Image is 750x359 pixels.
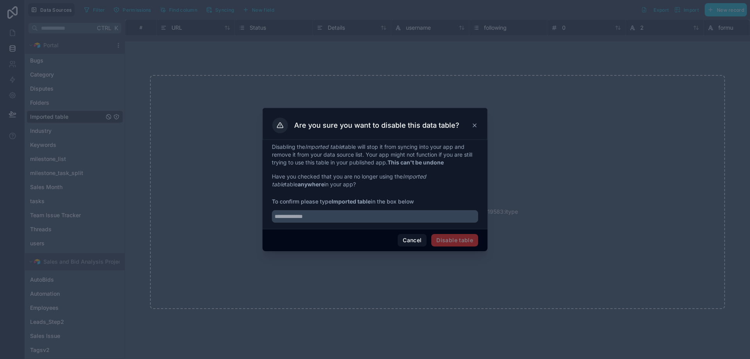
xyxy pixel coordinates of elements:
[272,173,478,188] p: Have you checked that you are no longer using the table in your app?
[305,143,343,150] em: Imported table
[272,143,478,166] p: Disabling the table will stop it from syncing into your app and remove it from your data source l...
[387,159,444,166] strong: This can't be undone
[294,121,459,130] h3: Are you sure you want to disable this data table?
[298,181,324,188] strong: anywhere
[398,234,427,246] button: Cancel
[332,198,371,205] strong: Imported table
[272,198,478,205] span: To confirm please type in the box below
